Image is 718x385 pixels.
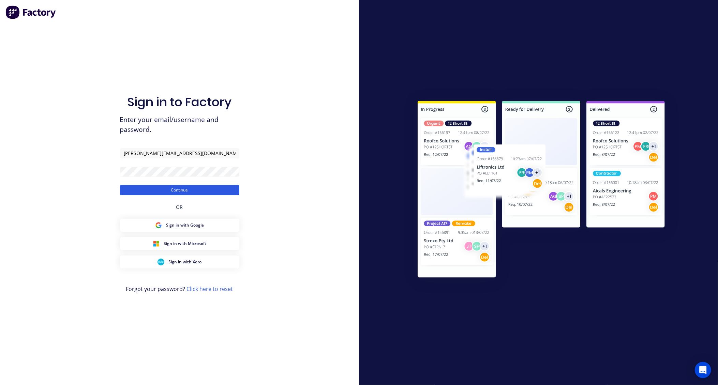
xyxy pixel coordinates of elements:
[164,241,206,247] span: Sign in with Microsoft
[168,259,201,265] span: Sign in with Xero
[176,195,183,219] div: OR
[120,115,239,135] span: Enter your email/username and password.
[403,87,680,294] img: Sign in
[153,240,160,247] img: Microsoft Sign in
[5,5,57,19] img: Factory
[187,285,233,293] a: Click here to reset
[128,95,232,109] h1: Sign in to Factory
[120,148,239,158] input: Email/Username
[120,219,239,232] button: Google Sign inSign in with Google
[120,237,239,250] button: Microsoft Sign inSign in with Microsoft
[120,185,239,195] button: Continue
[120,256,239,268] button: Xero Sign inSign in with Xero
[126,285,233,293] span: Forgot your password?
[155,222,162,229] img: Google Sign in
[158,259,164,265] img: Xero Sign in
[166,222,204,228] span: Sign in with Google
[695,362,711,378] div: Open Intercom Messenger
